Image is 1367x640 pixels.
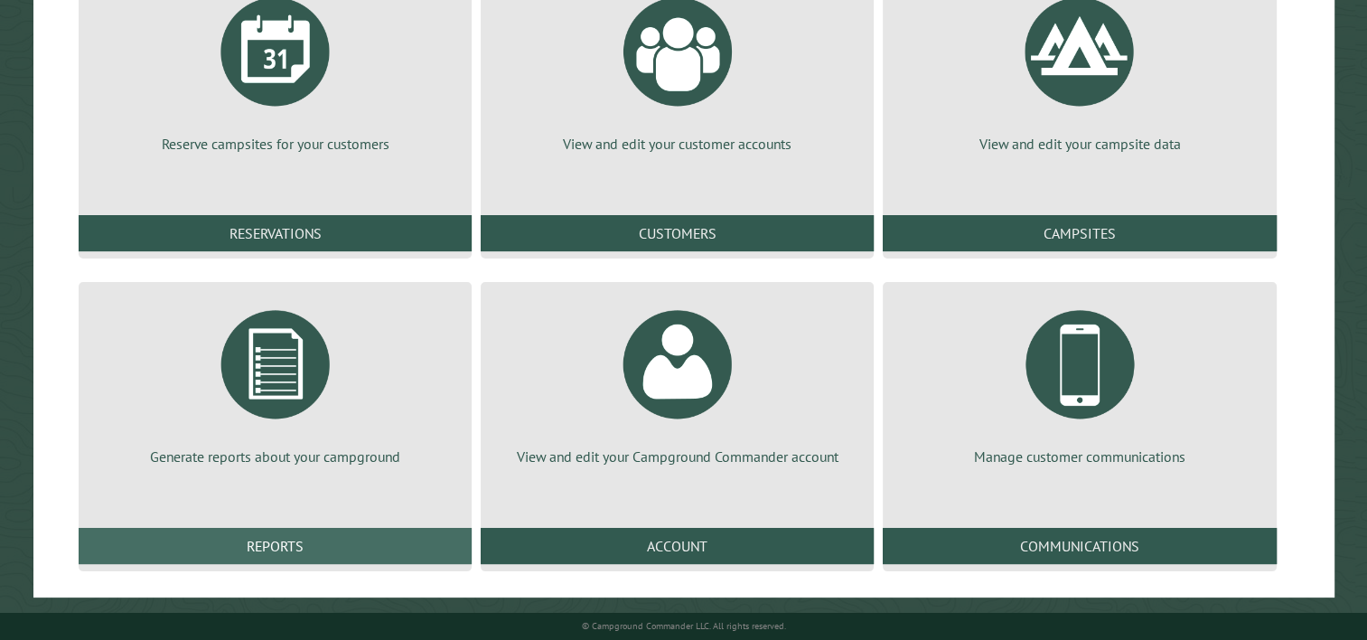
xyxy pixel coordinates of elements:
[582,620,786,632] small: © Campground Commander LLC. All rights reserved.
[100,447,450,466] p: Generate reports about your campground
[904,134,1254,154] p: View and edit your campsite data
[79,215,472,251] a: Reservations
[502,447,852,466] p: View and edit your Campground Commander account
[883,528,1276,564] a: Communications
[481,215,874,251] a: Customers
[883,215,1276,251] a: Campsites
[904,447,1254,466] p: Manage customer communications
[100,296,450,466] a: Generate reports about your campground
[481,528,874,564] a: Account
[502,134,852,154] p: View and edit your customer accounts
[79,528,472,564] a: Reports
[904,296,1254,466] a: Manage customer communications
[502,296,852,466] a: View and edit your Campground Commander account
[100,134,450,154] p: Reserve campsites for your customers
